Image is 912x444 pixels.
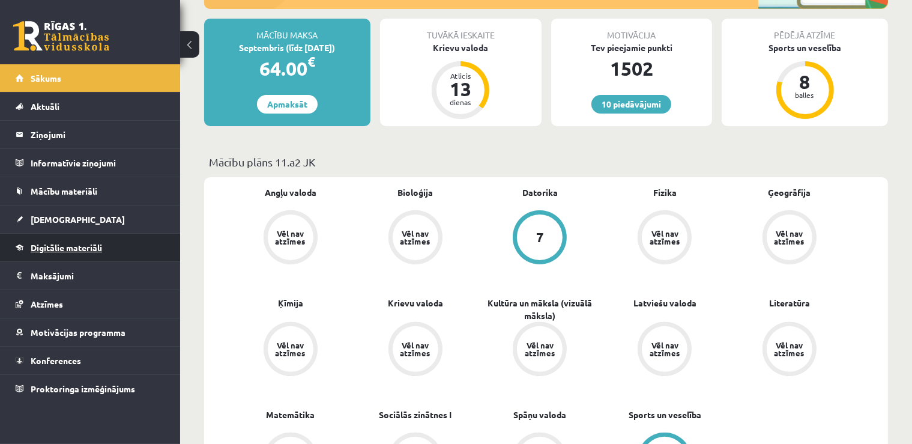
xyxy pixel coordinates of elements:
[31,121,165,148] legend: Ziņojumi
[442,72,479,79] div: Atlicis
[633,297,696,309] a: Latviešu valoda
[307,53,315,70] span: €
[353,322,478,379] a: Vēl nav atzīmes
[629,409,701,421] a: Sports un veselība
[388,297,443,309] a: Krievu valoda
[16,93,165,120] a: Aktuāli
[266,409,315,421] a: Matemātika
[787,91,823,99] div: balles
[773,230,806,245] div: Vēl nav atzīmes
[209,154,883,170] p: Mācību plāns 11.a2 JK
[523,341,557,357] div: Vēl nav atzīmes
[478,322,603,379] a: Vēl nav atzīmes
[727,210,852,267] a: Vēl nav atzīmes
[379,409,451,421] a: Sociālās zinātnes I
[16,290,165,318] a: Atzīmes
[16,205,165,233] a: [DEMOGRAPHIC_DATA]
[353,210,478,267] a: Vēl nav atzīmes
[602,322,727,379] a: Vēl nav atzīmes
[31,214,125,225] span: [DEMOGRAPHIC_DATA]
[31,355,81,366] span: Konferences
[648,341,681,357] div: Vēl nav atzīmes
[16,375,165,403] a: Proktoringa izmēģinājums
[16,64,165,92] a: Sākums
[769,186,811,199] a: Ģeogrāfija
[274,230,307,245] div: Vēl nav atzīmes
[551,41,713,54] div: Tev pieejamie punkti
[31,149,165,177] legend: Informatīvie ziņojumi
[16,149,165,177] a: Informatīvie ziņojumi
[787,72,823,91] div: 8
[16,347,165,374] a: Konferences
[31,101,59,112] span: Aktuāli
[536,231,544,244] div: 7
[399,230,432,245] div: Vēl nav atzīmes
[478,297,603,322] a: Kultūra un māksla (vizuālā māksla)
[31,242,102,253] span: Digitālie materiāli
[522,186,558,199] a: Datorika
[16,262,165,290] a: Maksājumi
[31,327,125,338] span: Motivācijas programma
[257,95,318,114] a: Apmaksāt
[380,41,542,121] a: Krievu valoda Atlicis 13 dienas
[591,95,671,114] a: 10 piedāvājumi
[16,121,165,148] a: Ziņojumi
[204,41,370,54] div: Septembris (līdz [DATE])
[16,177,165,205] a: Mācību materiāli
[228,322,353,379] a: Vēl nav atzīmes
[551,19,713,41] div: Motivācija
[513,409,566,421] a: Spāņu valoda
[397,186,433,199] a: Bioloģija
[204,54,370,83] div: 64.00
[399,341,432,357] div: Vēl nav atzīmes
[31,383,135,394] span: Proktoringa izmēģinājums
[31,73,61,84] span: Sākums
[16,234,165,261] a: Digitālie materiāli
[551,54,713,83] div: 1502
[31,186,97,196] span: Mācību materiāli
[228,210,353,267] a: Vēl nav atzīmes
[31,262,165,290] legend: Maksājumi
[16,318,165,346] a: Motivācijas programma
[278,297,303,309] a: Ķīmija
[31,299,63,309] span: Atzīmes
[13,21,109,51] a: Rīgas 1. Tālmācības vidusskola
[653,186,677,199] a: Fizika
[442,79,479,99] div: 13
[722,41,888,121] a: Sports un veselība 8 balles
[722,41,888,54] div: Sports un veselība
[380,19,542,41] div: Tuvākā ieskaite
[380,41,542,54] div: Krievu valoda
[769,297,810,309] a: Literatūra
[265,186,316,199] a: Angļu valoda
[478,210,603,267] a: 7
[773,341,806,357] div: Vēl nav atzīmes
[602,210,727,267] a: Vēl nav atzīmes
[722,19,888,41] div: Pēdējā atzīme
[442,99,479,106] div: dienas
[274,341,307,357] div: Vēl nav atzīmes
[727,322,852,379] a: Vēl nav atzīmes
[204,19,370,41] div: Mācību maksa
[648,230,681,245] div: Vēl nav atzīmes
